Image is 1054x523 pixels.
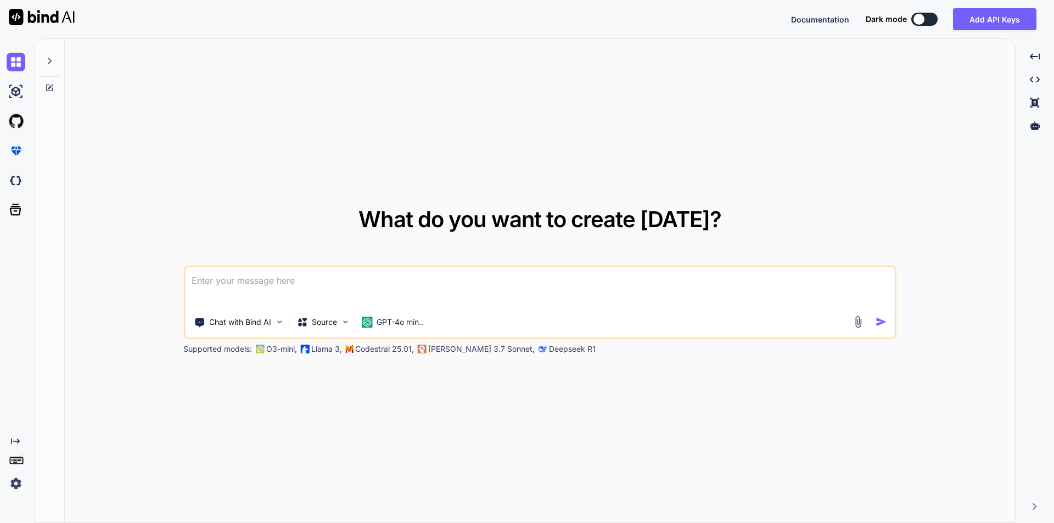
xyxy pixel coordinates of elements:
[538,345,547,353] img: claude
[358,206,721,233] span: What do you want to create [DATE]?
[355,344,414,355] p: Codestral 25.01,
[312,317,337,328] p: Source
[866,14,907,25] span: Dark mode
[266,344,297,355] p: O3-mini,
[183,344,252,355] p: Supported models:
[417,345,426,353] img: claude
[7,171,25,190] img: darkCloudIdeIcon
[340,317,350,327] img: Pick Models
[255,345,264,353] img: GPT-4
[361,317,372,328] img: GPT-4o mini
[953,8,1036,30] button: Add API Keys
[377,317,423,328] p: GPT-4o min..
[852,316,865,328] img: attachment
[274,317,284,327] img: Pick Tools
[791,14,849,25] button: Documentation
[876,316,887,328] img: icon
[300,345,309,353] img: Llama2
[209,317,271,328] p: Chat with Bind AI
[791,15,849,24] span: Documentation
[9,9,75,25] img: Bind AI
[7,112,25,131] img: githubLight
[345,345,353,353] img: Mistral-AI
[7,142,25,160] img: premium
[549,344,596,355] p: Deepseek R1
[7,53,25,71] img: chat
[7,82,25,101] img: ai-studio
[311,344,342,355] p: Llama 3,
[428,344,535,355] p: [PERSON_NAME] 3.7 Sonnet,
[7,474,25,493] img: settings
